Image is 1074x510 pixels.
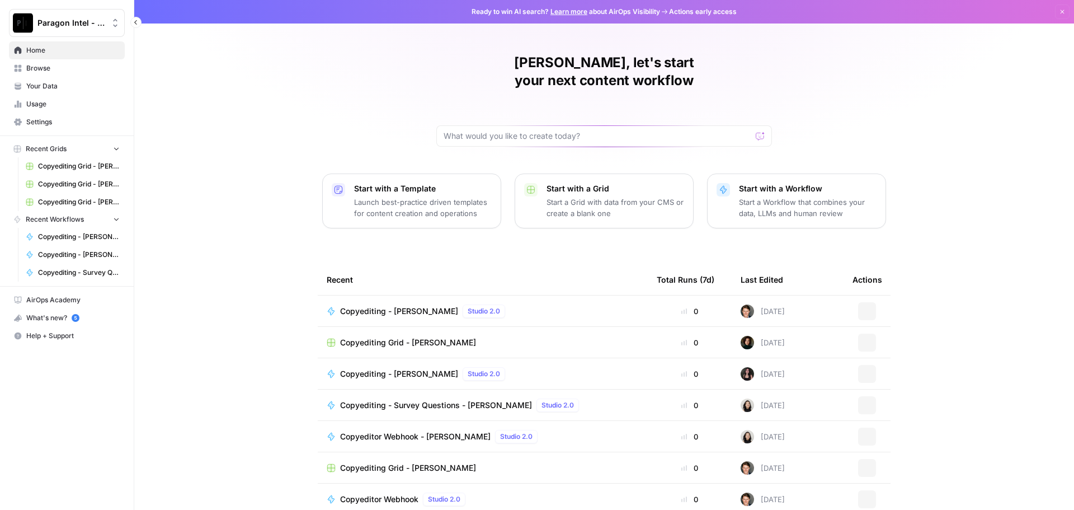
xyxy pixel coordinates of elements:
div: [DATE] [741,493,785,506]
span: Actions early access [669,7,737,17]
p: Start with a Template [354,183,492,194]
h1: [PERSON_NAME], let's start your next content workflow [436,54,772,90]
a: AirOps Academy [9,291,125,309]
div: 0 [657,337,723,348]
div: Recent [327,264,639,295]
div: 0 [657,431,723,442]
img: t5ef5oef8zpw1w4g2xghobes91mw [741,430,754,443]
span: AirOps Academy [26,295,120,305]
span: Studio 2.0 [500,432,533,442]
img: qw00ik6ez51o8uf7vgx83yxyzow9 [741,461,754,475]
span: Browse [26,63,120,73]
span: Copyediting Grid - [PERSON_NAME] [38,179,120,189]
a: Copyediting Grid - [PERSON_NAME] [21,157,125,175]
div: 0 [657,494,723,505]
p: Start with a Grid [547,183,684,194]
div: Total Runs (7d) [657,264,714,295]
div: 0 [657,368,723,380]
img: qw00ik6ez51o8uf7vgx83yxyzow9 [741,305,754,318]
a: Home [9,41,125,59]
button: Start with a GridStart a Grid with data from your CMS or create a blank one [515,174,694,228]
div: [DATE] [741,430,785,443]
span: Copyediting - [PERSON_NAME] [340,306,458,317]
p: Launch best-practice driven templates for content creation and operations [354,196,492,219]
img: Paragon Intel - Copyediting Logo [13,13,33,33]
div: [DATE] [741,305,785,318]
img: trpfjrwlykpjh1hxat11z5guyxrg [741,336,754,349]
div: [DATE] [741,461,785,475]
a: Copyediting Grid - [PERSON_NAME] [21,175,125,193]
img: t5ef5oef8zpw1w4g2xghobes91mw [741,399,754,412]
a: Settings [9,113,125,131]
a: Copyediting - Survey Questions - [PERSON_NAME] [21,264,125,282]
div: Actions [852,264,882,295]
a: Copyediting Grid - [PERSON_NAME] [21,193,125,211]
span: Copyediting - Survey Questions - [PERSON_NAME] [38,268,120,278]
span: Recent Workflows [26,214,84,224]
div: [DATE] [741,399,785,412]
button: Recent Grids [9,141,125,157]
span: Studio 2.0 [468,306,500,316]
span: Studio 2.0 [428,494,460,504]
span: Paragon Intel - Copyediting [37,17,105,29]
span: Copyediting - [PERSON_NAME] [38,250,120,260]
a: Copyediting - [PERSON_NAME] [21,228,125,246]
span: Settings [26,117,120,127]
span: Copyediting - Survey Questions - [PERSON_NAME] [340,400,532,411]
button: Start with a TemplateLaunch best-practice driven templates for content creation and operations [322,174,501,228]
p: Start a Grid with data from your CMS or create a blank one [547,196,684,219]
span: Copyediting Grid - [PERSON_NAME] [38,197,120,207]
span: Ready to win AI search? about AirOps Visibility [472,7,660,17]
input: What would you like to create today? [444,130,751,142]
div: 0 [657,400,723,411]
a: Copyediting - [PERSON_NAME] [21,246,125,264]
a: Your Data [9,77,125,95]
div: [DATE] [741,336,785,349]
span: Home [26,45,120,55]
span: Studio 2.0 [541,400,574,410]
button: Help + Support [9,327,125,345]
a: Browse [9,59,125,77]
span: Copyediting Grid - [PERSON_NAME] [340,462,476,474]
p: Start with a Workflow [739,183,877,194]
a: Copyediting Grid - [PERSON_NAME] [327,337,639,348]
button: Start with a WorkflowStart a Workflow that combines your data, LLMs and human review [707,174,886,228]
span: Copyeditor Webhook [340,494,418,505]
span: Studio 2.0 [468,369,500,379]
a: Learn more [550,7,587,16]
span: Copyediting - [PERSON_NAME] [38,232,120,242]
div: Last Edited [741,264,783,295]
div: [DATE] [741,367,785,381]
span: Copyeditor Webhook - [PERSON_NAME] [340,431,491,442]
div: 0 [657,462,723,474]
p: Start a Workflow that combines your data, LLMs and human review [739,196,877,219]
img: qw00ik6ez51o8uf7vgx83yxyzow9 [741,493,754,506]
text: 5 [74,315,77,321]
a: Copyediting - [PERSON_NAME]Studio 2.0 [327,305,639,318]
span: Copyediting Grid - [PERSON_NAME] [38,161,120,171]
span: Copyediting Grid - [PERSON_NAME] [340,337,476,348]
span: Copyediting - [PERSON_NAME] [340,368,458,380]
span: Your Data [26,81,120,91]
img: 5nlru5lqams5xbrbfyykk2kep4hl [741,367,754,381]
a: Copyeditor Webhook - [PERSON_NAME]Studio 2.0 [327,430,639,443]
a: Copyediting Grid - [PERSON_NAME] [327,462,639,474]
span: Usage [26,99,120,109]
button: Workspace: Paragon Intel - Copyediting [9,9,125,37]
a: Copyediting - [PERSON_NAME]Studio 2.0 [327,367,639,381]
div: What's new? [10,310,124,326]
button: Recent Workflows [9,211,125,228]
a: 5 [72,314,79,322]
button: What's new? 5 [9,309,125,327]
span: Help + Support [26,331,120,341]
div: 0 [657,306,723,317]
a: Usage [9,95,125,113]
a: Copyeditor WebhookStudio 2.0 [327,493,639,506]
a: Copyediting - Survey Questions - [PERSON_NAME]Studio 2.0 [327,399,639,412]
span: Recent Grids [26,144,67,154]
